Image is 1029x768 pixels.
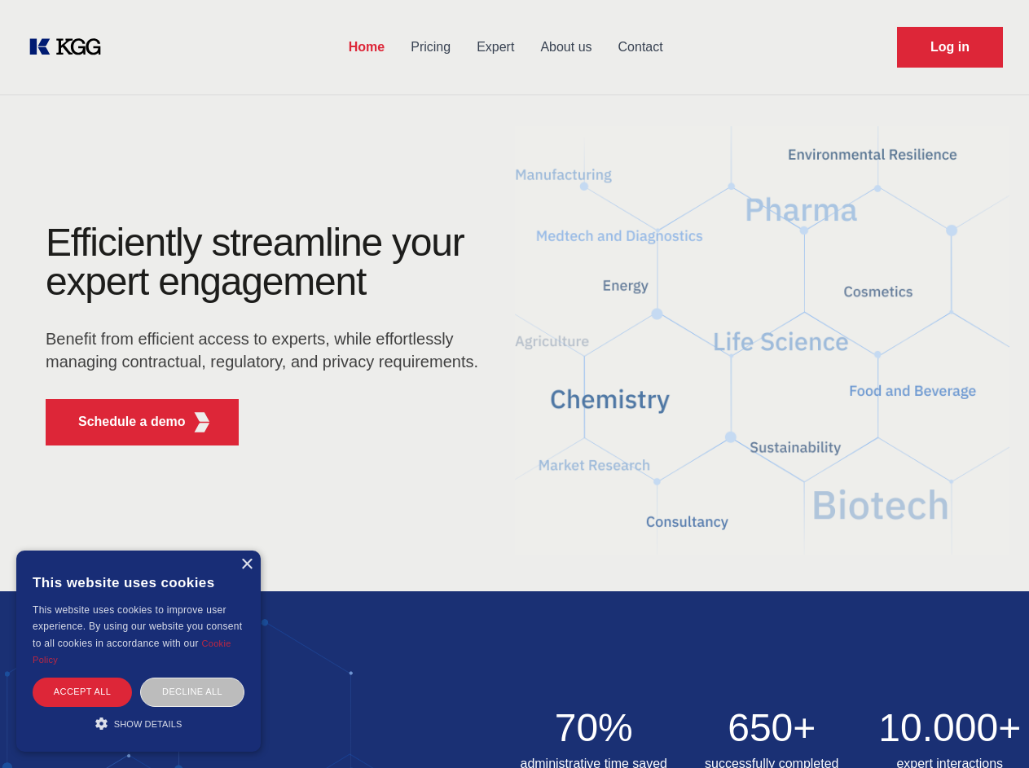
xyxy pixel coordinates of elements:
a: Contact [605,26,676,68]
div: Decline all [140,678,244,706]
div: This website uses cookies [33,563,244,602]
span: This website uses cookies to improve user experience. By using our website you consent to all coo... [33,604,242,649]
h1: Efficiently streamline your expert engagement [46,223,489,301]
span: Show details [114,719,182,729]
p: Benefit from efficient access to experts, while effortlessly managing contractual, regulatory, an... [46,327,489,373]
a: Pricing [398,26,464,68]
a: Request Demo [897,27,1003,68]
button: Schedule a demoKGG Fifth Element RED [46,399,239,445]
div: Close [240,559,253,571]
div: Accept all [33,678,132,706]
img: KGG Fifth Element RED [515,106,1010,575]
h2: 650+ [693,709,851,748]
h2: 70% [515,709,674,748]
iframe: Chat Widget [948,690,1029,768]
a: Home [336,26,398,68]
a: Cookie Policy [33,639,231,665]
div: Show details [33,715,244,731]
a: Expert [464,26,527,68]
a: About us [527,26,605,68]
p: Schedule a demo [78,412,186,432]
img: KGG Fifth Element RED [191,412,212,432]
a: KOL Knowledge Platform: Talk to Key External Experts (KEE) [26,34,114,60]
